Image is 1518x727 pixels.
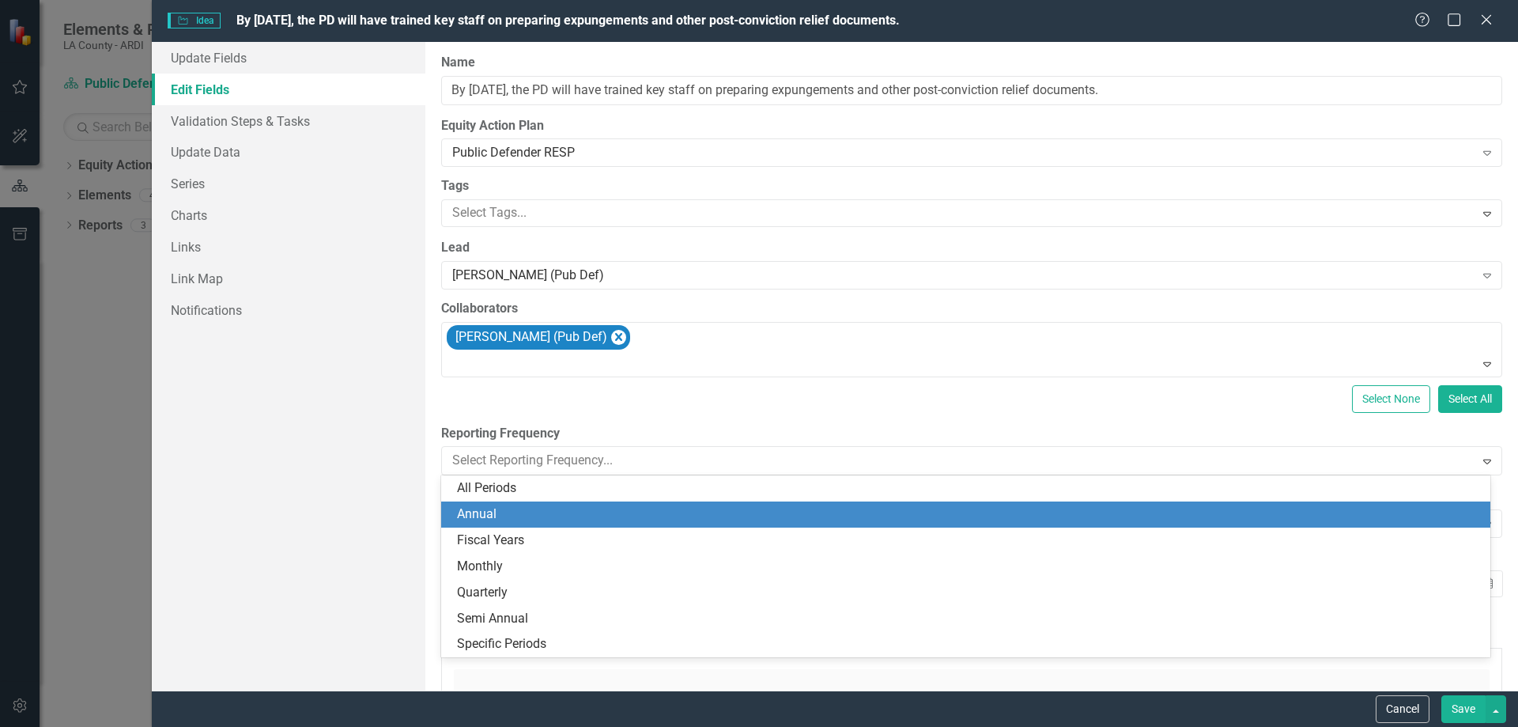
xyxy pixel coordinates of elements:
[236,13,900,28] span: By [DATE], the PD will have trained key staff on preparing expungements and other post-conviction...
[452,144,1475,162] div: Public Defender RESP
[152,168,425,199] a: Series
[152,74,425,105] a: Edit Fields
[152,136,425,168] a: Update Data
[441,117,1502,135] label: Equity Action Plan
[1376,695,1429,723] button: Cancel
[457,479,1481,498] div: All Periods
[611,330,626,345] div: Remove Lauren Fukai (Pub Def)
[457,635,1481,653] div: Specific Periods
[441,239,1502,257] label: Lead
[457,532,1481,550] div: Fiscal Years
[452,267,1475,285] div: [PERSON_NAME] (Pub Def)
[457,558,1481,576] div: Monthly
[152,42,425,74] a: Update Fields
[1352,385,1430,413] button: Select None
[441,54,1502,72] label: Name
[441,76,1502,105] input: Idea Name
[457,610,1481,628] div: Semi Annual
[457,505,1481,524] div: Annual
[457,584,1481,602] div: Quarterly
[152,263,425,294] a: Link Map
[451,326,610,349] div: [PERSON_NAME] (Pub Def)
[1438,385,1502,413] button: Select All
[152,199,425,231] a: Charts
[441,425,1502,443] label: Reporting Frequency
[1441,695,1486,723] button: Save
[168,13,221,28] span: Idea
[441,300,1502,318] label: Collaborators
[152,294,425,326] a: Notifications
[152,105,425,137] a: Validation Steps & Tasks
[441,177,1502,195] label: Tags
[152,231,425,263] a: Links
